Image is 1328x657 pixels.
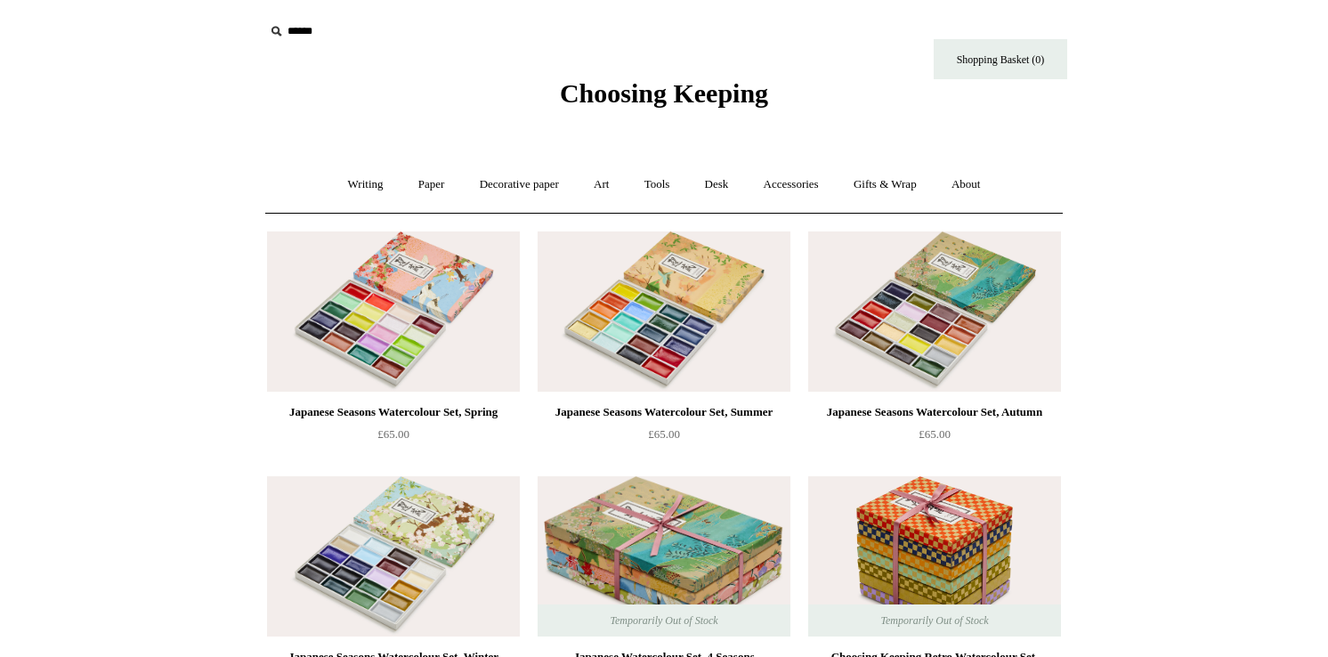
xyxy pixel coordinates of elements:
[808,231,1061,392] img: Japanese Seasons Watercolour Set, Autumn
[934,39,1067,79] a: Shopping Basket (0)
[808,476,1061,637] img: Choosing Keeping Retro Watercolour Set, Decades Collection
[862,604,1006,637] span: Temporarily Out of Stock
[919,427,951,441] span: £65.00
[267,401,520,474] a: Japanese Seasons Watercolour Set, Spring £65.00
[267,476,520,637] a: Japanese Seasons Watercolour Set, Winter Japanese Seasons Watercolour Set, Winter
[538,401,790,474] a: Japanese Seasons Watercolour Set, Summer £65.00
[402,161,461,208] a: Paper
[560,78,768,108] span: Choosing Keeping
[808,476,1061,637] a: Choosing Keeping Retro Watercolour Set, Decades Collection Choosing Keeping Retro Watercolour Set...
[813,401,1057,423] div: Japanese Seasons Watercolour Set, Autumn
[628,161,686,208] a: Tools
[648,427,680,441] span: £65.00
[592,604,735,637] span: Temporarily Out of Stock
[538,231,790,392] img: Japanese Seasons Watercolour Set, Summer
[808,401,1061,474] a: Japanese Seasons Watercolour Set, Autumn £65.00
[560,93,768,105] a: Choosing Keeping
[538,476,790,637] a: Japanese Watercolour Set, 4 Seasons Japanese Watercolour Set, 4 Seasons Temporarily Out of Stock
[689,161,745,208] a: Desk
[267,231,520,392] a: Japanese Seasons Watercolour Set, Spring Japanese Seasons Watercolour Set, Spring
[808,231,1061,392] a: Japanese Seasons Watercolour Set, Autumn Japanese Seasons Watercolour Set, Autumn
[838,161,933,208] a: Gifts & Wrap
[935,161,997,208] a: About
[377,427,409,441] span: £65.00
[332,161,400,208] a: Writing
[748,161,835,208] a: Accessories
[271,401,515,423] div: Japanese Seasons Watercolour Set, Spring
[267,476,520,637] img: Japanese Seasons Watercolour Set, Winter
[538,476,790,637] img: Japanese Watercolour Set, 4 Seasons
[578,161,625,208] a: Art
[267,231,520,392] img: Japanese Seasons Watercolour Set, Spring
[464,161,575,208] a: Decorative paper
[538,231,790,392] a: Japanese Seasons Watercolour Set, Summer Japanese Seasons Watercolour Set, Summer
[542,401,786,423] div: Japanese Seasons Watercolour Set, Summer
